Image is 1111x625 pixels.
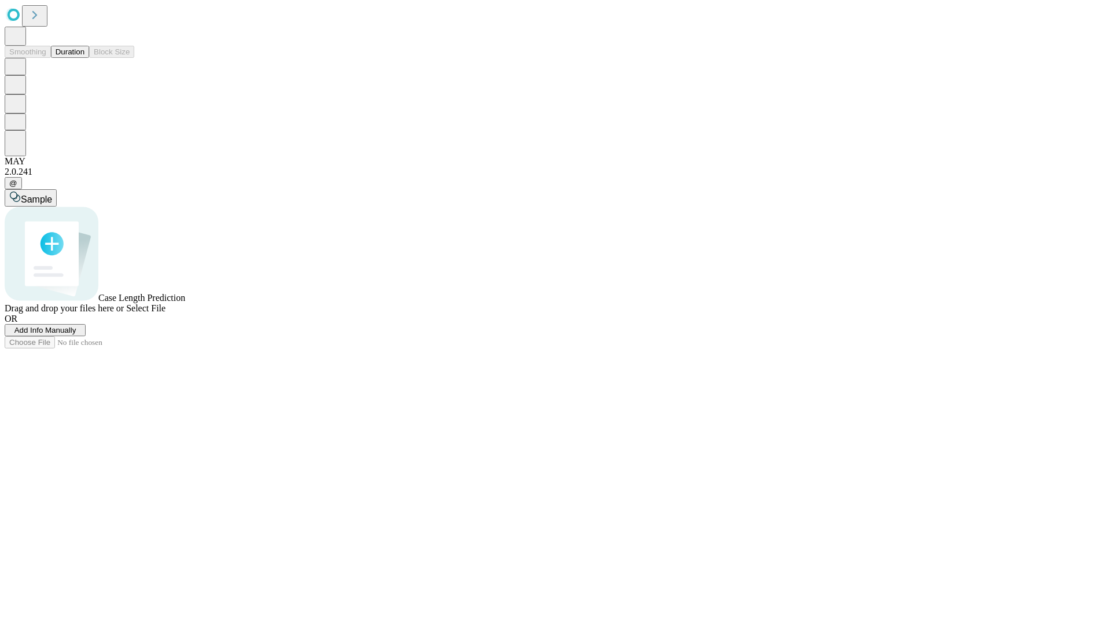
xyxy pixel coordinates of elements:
[14,326,76,334] span: Add Info Manually
[5,156,1106,167] div: MAY
[5,46,51,58] button: Smoothing
[89,46,134,58] button: Block Size
[5,314,17,323] span: OR
[5,177,22,189] button: @
[98,293,185,303] span: Case Length Prediction
[5,189,57,207] button: Sample
[9,179,17,187] span: @
[21,194,52,204] span: Sample
[5,324,86,336] button: Add Info Manually
[51,46,89,58] button: Duration
[5,167,1106,177] div: 2.0.241
[5,303,124,313] span: Drag and drop your files here or
[126,303,165,313] span: Select File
